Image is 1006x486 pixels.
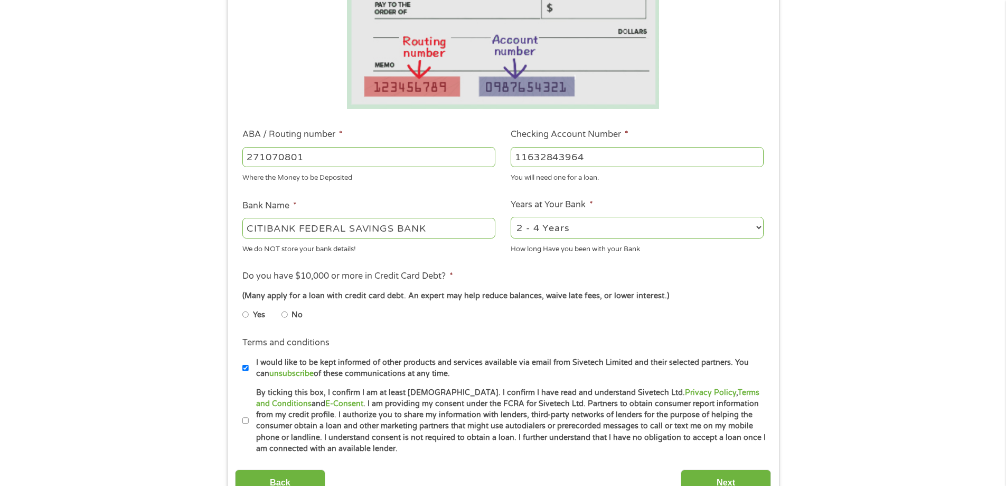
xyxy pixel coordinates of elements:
[242,200,297,212] label: Bank Name
[511,199,593,210] label: Years at Your Bank
[242,147,495,167] input: 263177916
[292,309,303,321] label: No
[242,337,330,349] label: Terms and conditions
[269,369,314,378] a: unsubscribe
[685,388,736,397] a: Privacy Policy
[242,169,495,184] div: Where the Money to be Deposited
[511,129,628,140] label: Checking Account Number
[253,309,265,321] label: Yes
[511,147,764,167] input: 345634636
[242,271,453,282] label: Do you have $10,000 or more in Credit Card Debt?
[242,240,495,254] div: We do NOT store your bank details!
[249,357,767,380] label: I would like to be kept informed of other products and services available via email from Sivetech...
[511,169,764,184] div: You will need one for a loan.
[256,388,759,408] a: Terms and Conditions
[249,387,767,455] label: By ticking this box, I confirm I am at least [DEMOGRAPHIC_DATA]. I confirm I have read and unders...
[325,399,363,408] a: E-Consent
[242,129,343,140] label: ABA / Routing number
[242,290,763,302] div: (Many apply for a loan with credit card debt. An expert may help reduce balances, waive late fees...
[511,240,764,254] div: How long Have you been with your Bank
